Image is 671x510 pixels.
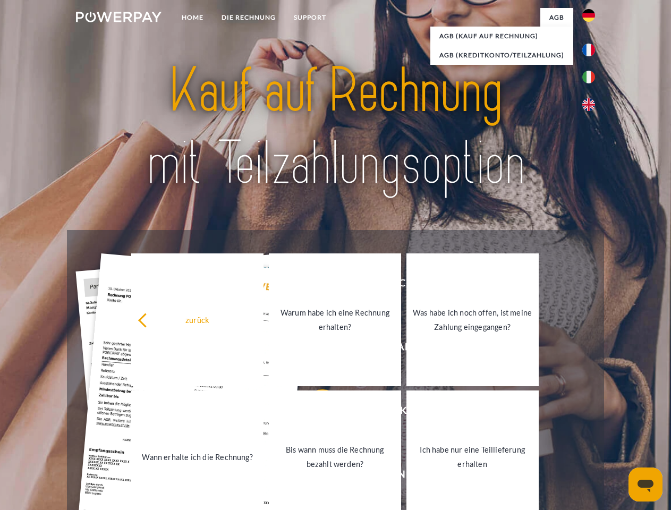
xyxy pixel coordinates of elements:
img: de [582,9,595,22]
a: Was habe ich noch offen, ist meine Zahlung eingegangen? [406,253,539,386]
div: Warum habe ich eine Rechnung erhalten? [275,305,395,334]
a: AGB (Kreditkonto/Teilzahlung) [430,46,573,65]
div: Bis wann muss die Rechnung bezahlt werden? [275,443,395,471]
a: DIE RECHNUNG [213,8,285,27]
img: title-powerpay_de.svg [101,51,570,203]
img: it [582,71,595,83]
a: AGB (Kauf auf Rechnung) [430,27,573,46]
img: en [582,98,595,111]
div: Was habe ich noch offen, ist meine Zahlung eingegangen? [413,305,532,334]
a: Home [173,8,213,27]
div: Wann erhalte ich die Rechnung? [138,449,257,464]
img: fr [582,44,595,56]
div: Ich habe nur eine Teillieferung erhalten [413,443,532,471]
img: logo-powerpay-white.svg [76,12,162,22]
a: agb [540,8,573,27]
div: zurück [138,312,257,327]
iframe: Schaltfläche zum Öffnen des Messaging-Fensters [628,467,662,501]
a: SUPPORT [285,8,335,27]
